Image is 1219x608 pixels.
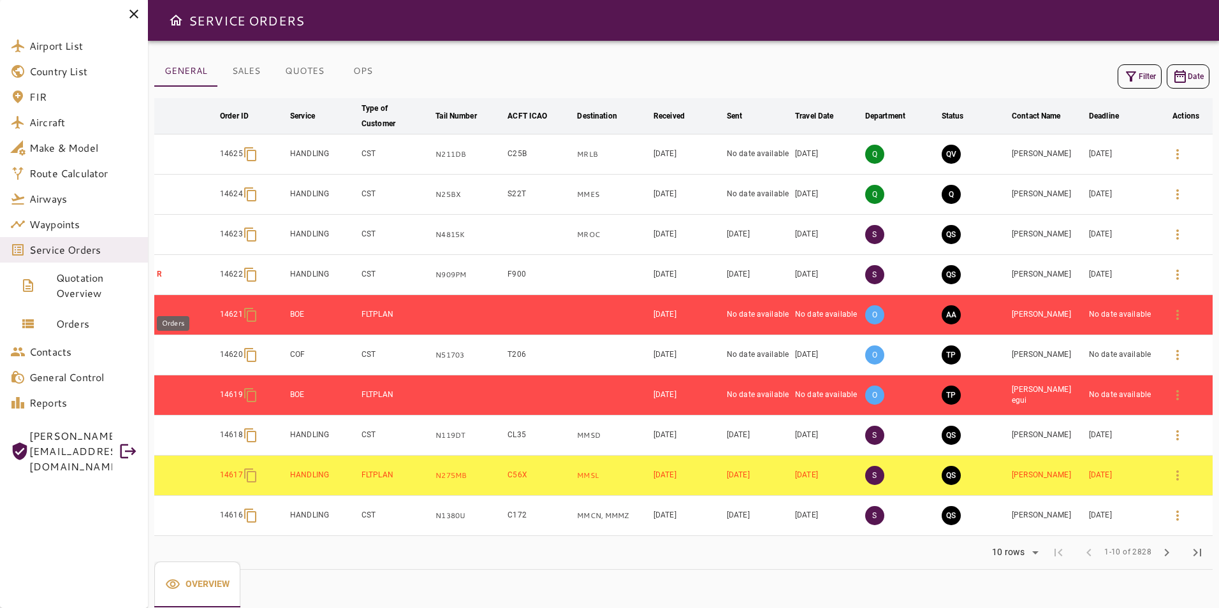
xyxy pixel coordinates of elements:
[288,295,359,335] td: BOE
[507,108,564,124] span: ACFT ICAO
[1009,375,1086,416] td: [PERSON_NAME] egui
[1009,496,1086,536] td: [PERSON_NAME]
[56,316,138,331] span: Orders
[163,8,189,33] button: Open drawer
[29,344,138,359] span: Contacts
[290,108,332,124] span: Service
[288,335,359,375] td: COF
[154,561,240,607] div: basic tabs example
[1086,496,1159,536] td: [DATE]
[220,349,243,360] p: 14620
[29,64,138,79] span: Country List
[220,108,249,124] div: Order ID
[865,305,884,324] p: O
[1086,255,1159,295] td: [DATE]
[334,56,391,87] button: OPS
[29,428,112,474] span: [PERSON_NAME][EMAIL_ADDRESS][DOMAIN_NAME]
[577,108,633,124] span: Destination
[220,189,243,199] p: 14624
[359,496,433,536] td: CST
[984,543,1043,562] div: 10 rows
[361,101,430,131] span: Type of Customer
[505,416,574,456] td: CL35
[577,189,648,200] p: MMES
[651,456,724,496] td: [DATE]
[1162,259,1193,290] button: Details
[792,375,863,416] td: No date available
[1089,108,1135,124] span: Deadline
[1009,295,1086,335] td: [PERSON_NAME]
[1104,546,1151,559] span: 1-10 of 2828
[1162,460,1193,491] button: Details
[942,108,981,124] span: Status
[29,89,138,105] span: FIR
[1009,255,1086,295] td: [PERSON_NAME]
[29,217,138,232] span: Waypoints
[154,56,391,87] div: basic tabs example
[288,496,359,536] td: HANDLING
[651,375,724,416] td: [DATE]
[942,265,961,284] button: QUOTE SENT
[942,466,961,485] button: QUOTE SENT
[651,496,724,536] td: [DATE]
[651,416,724,456] td: [DATE]
[1151,537,1182,568] span: Next Page
[359,215,433,255] td: CST
[1182,537,1213,568] span: Last Page
[1086,134,1159,175] td: [DATE]
[651,295,724,335] td: [DATE]
[1159,545,1174,560] span: chevron_right
[724,295,792,335] td: No date available
[288,134,359,175] td: HANDLING
[505,496,574,536] td: C172
[1009,175,1086,215] td: [PERSON_NAME]
[653,108,685,124] div: Received
[359,416,433,456] td: CST
[942,145,961,164] button: QUOTE VALIDATED
[435,108,493,124] span: Tail Number
[29,166,138,181] span: Route Calculator
[792,496,863,536] td: [DATE]
[217,56,275,87] button: SALES
[288,215,359,255] td: HANDLING
[1086,175,1159,215] td: [DATE]
[651,134,724,175] td: [DATE]
[29,191,138,206] span: Airways
[1086,335,1159,375] td: No date available
[154,56,217,87] button: GENERAL
[435,430,502,441] p: N119DT
[724,375,792,416] td: No date available
[792,175,863,215] td: [DATE]
[577,229,648,240] p: MROC
[220,269,243,280] p: 14622
[653,108,701,124] span: Received
[1086,215,1159,255] td: [DATE]
[865,345,884,365] p: O
[361,101,414,131] div: Type of Customer
[505,335,574,375] td: T206
[1074,537,1104,568] span: Previous Page
[1086,456,1159,496] td: [DATE]
[1009,335,1086,375] td: [PERSON_NAME]
[865,265,884,284] p: S
[792,215,863,255] td: [DATE]
[288,416,359,456] td: HANDLING
[359,335,433,375] td: CST
[1043,537,1074,568] span: First Page
[435,108,476,124] div: Tail Number
[792,295,863,335] td: No date available
[865,225,884,244] p: S
[724,335,792,375] td: No date available
[1086,375,1159,416] td: No date available
[1162,139,1193,170] button: Details
[359,375,433,416] td: FLTPLAN
[505,255,574,295] td: F900
[577,149,648,160] p: MRLB
[29,38,138,54] span: Airport List
[1162,500,1193,531] button: Details
[1009,134,1086,175] td: [PERSON_NAME]
[220,229,243,240] p: 14623
[1162,420,1193,451] button: Details
[220,510,243,521] p: 14616
[1190,545,1205,560] span: last_page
